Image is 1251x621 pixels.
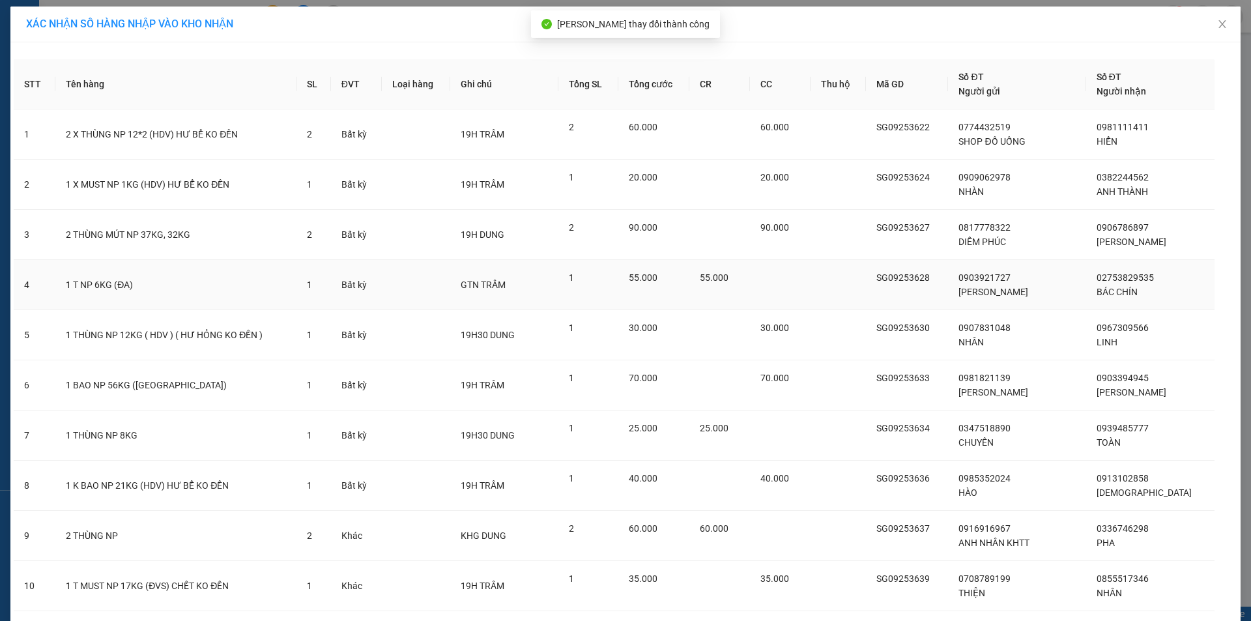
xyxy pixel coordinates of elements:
[629,272,657,283] span: 55.000
[14,160,55,210] td: 2
[63,18,132,27] strong: PHIẾU TRẢ HÀNG
[760,323,789,333] span: 30.000
[4,58,98,68] span: N.gửi:
[876,272,930,283] span: SG09253628
[1097,523,1149,534] span: 0336746298
[760,222,789,233] span: 90.000
[958,136,1025,147] span: SHOP ĐỒ UỐNG
[4,70,57,79] span: Ngày/ giờ gửi:
[557,19,710,29] span: [PERSON_NAME] thay đổi thành công
[629,122,657,132] span: 60.000
[866,59,948,109] th: Mã GD
[700,523,728,534] span: 60.000
[55,411,296,461] td: 1 THÙNG NP 8KG
[331,210,382,260] td: Bất kỳ
[331,59,382,109] th: ĐVT
[450,59,558,109] th: Ghi chú
[958,373,1011,383] span: 0981821139
[461,229,504,240] span: 19H DUNG
[461,581,504,591] span: 19H TRÂM
[569,272,574,283] span: 1
[331,511,382,561] td: Khác
[331,360,382,411] td: Bất kỳ
[811,59,866,109] th: Thu hộ
[1097,323,1149,333] span: 0967309566
[958,72,983,82] span: Số ĐT
[1097,122,1149,132] span: 0981111411
[958,287,1028,297] span: [PERSON_NAME]
[958,473,1011,484] span: 0985352024
[569,523,574,534] span: 2
[1097,538,1115,548] span: PHA
[760,573,789,584] span: 35.000
[56,7,109,16] span: [PERSON_NAME]
[629,473,657,484] span: 40.000
[958,487,977,498] span: HÀO
[958,172,1011,182] span: 0909062978
[876,222,930,233] span: SG09253627
[307,129,312,139] span: 2
[14,109,55,160] td: 1
[760,122,789,132] span: 60.000
[958,337,984,347] span: NHÂN
[307,530,312,541] span: 2
[461,330,515,340] span: 19H30 DUNG
[629,373,657,383] span: 70.000
[4,6,109,16] span: 17:30-
[1217,19,1228,29] span: close
[629,222,657,233] span: 90.000
[331,260,382,310] td: Bất kỳ
[1097,272,1154,283] span: 02753829535
[958,588,985,598] span: THIỆN
[46,58,98,68] span: 0326789516
[55,210,296,260] td: 2 THÙNG MÚT NP 37KG, 32KG
[55,59,296,109] th: Tên hàng
[958,186,984,197] span: NHÀN
[55,310,296,360] td: 1 THÙNG NP 12KG ( HDV ) ( HƯ HỎNG KO ĐỀN )
[876,473,930,484] span: SG09253636
[26,18,233,30] span: XÁC NHẬN SỐ HÀNG NHẬP VÀO KHO NHẬN
[689,59,750,109] th: CR
[629,172,657,182] span: 20.000
[27,58,98,68] span: DUY-
[958,523,1011,534] span: 0916916967
[1097,487,1192,498] span: [DEMOGRAPHIC_DATA]
[331,160,382,210] td: Bất kỳ
[307,480,312,491] span: 1
[750,59,811,109] th: CC
[1097,437,1121,448] span: TOÀN
[307,280,312,290] span: 1
[569,323,574,333] span: 1
[27,6,109,16] span: [DATE]-
[1097,473,1149,484] span: 0913102858
[569,373,574,383] span: 1
[14,59,55,109] th: STT
[700,423,728,433] span: 25.000
[34,81,53,91] span: KHÊ-
[55,511,296,561] td: 2 THÙNG NP
[1097,387,1166,397] span: [PERSON_NAME]
[55,109,296,160] td: 2 X THÙNG NP 12*2 (HDV) HƯ BỂ KO ĐỀN
[558,59,618,109] th: Tổng SL
[307,330,312,340] span: 1
[14,461,55,511] td: 8
[618,59,689,109] th: Tổng cước
[958,323,1011,333] span: 0907831048
[4,81,106,91] span: N.nhận:
[307,179,312,190] span: 1
[14,411,55,461] td: 7
[958,573,1011,584] span: 0708789199
[958,86,1000,96] span: Người gửi
[629,423,657,433] span: 25.000
[14,511,55,561] td: 9
[55,160,296,210] td: 1 X MUST NP 1KG (HDV) HƯ BỂ KO ĐỀN
[629,523,657,534] span: 60.000
[59,70,124,79] span: 08:36:06 [DATE]
[382,59,450,109] th: Loại hàng
[461,129,504,139] span: 19H TRÂM
[1097,287,1138,297] span: BÁC CHÍN
[461,280,506,290] span: GTN TRÂM
[53,81,106,91] span: 0939082039
[958,237,1006,247] span: DIỄM PHÚC
[461,480,504,491] span: 19H TRÂM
